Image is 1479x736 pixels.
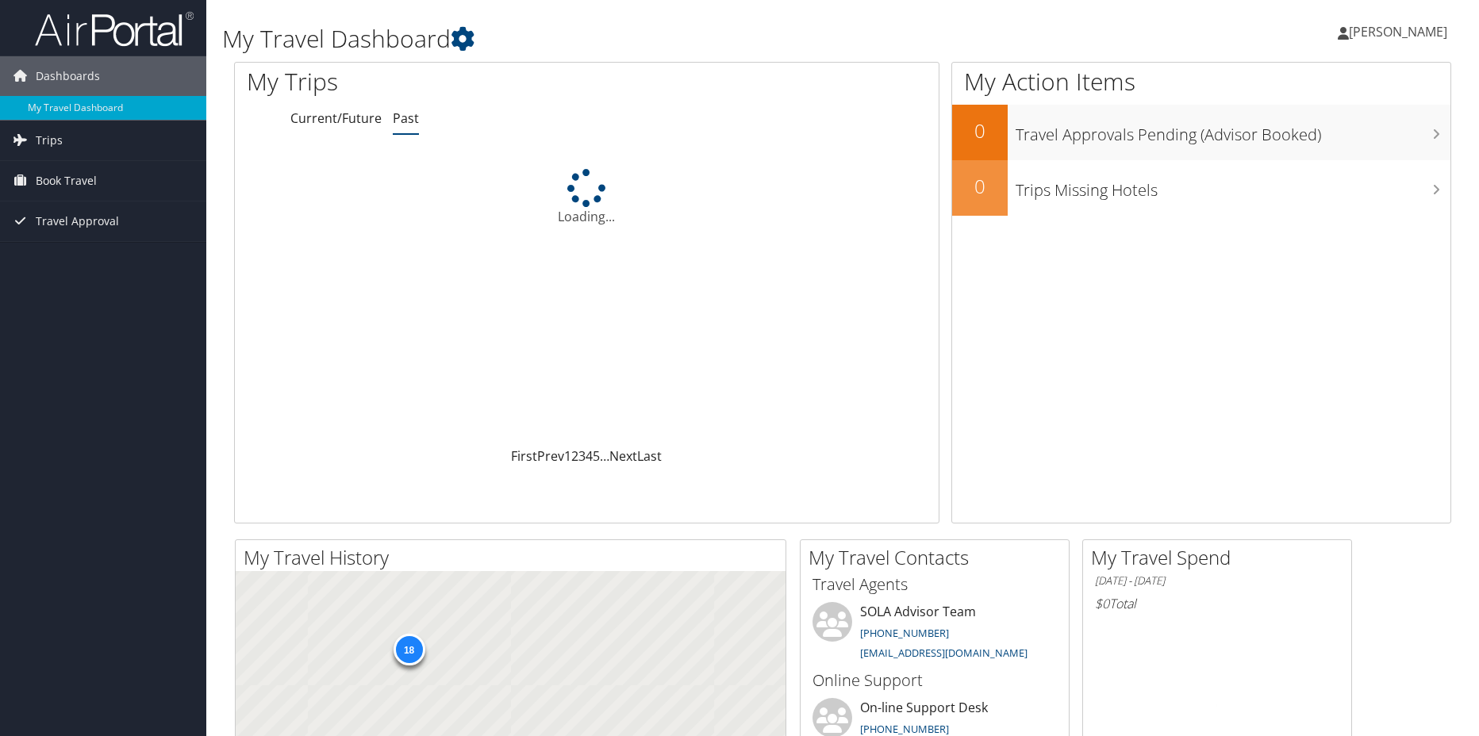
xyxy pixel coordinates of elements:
[593,447,600,465] a: 5
[1095,595,1339,612] h6: Total
[860,722,949,736] a: [PHONE_NUMBER]
[1095,595,1109,612] span: $0
[812,573,1057,596] h3: Travel Agents
[393,634,424,665] div: 18
[1095,573,1339,588] h6: [DATE] - [DATE]
[537,447,564,465] a: Prev
[952,65,1450,98] h1: My Action Items
[952,173,1008,200] h2: 0
[600,447,609,465] span: …
[952,117,1008,144] h2: 0
[586,447,593,465] a: 4
[235,169,939,226] div: Loading...
[860,626,949,640] a: [PHONE_NUMBER]
[571,447,578,465] a: 2
[1016,116,1450,146] h3: Travel Approvals Pending (Advisor Booked)
[1338,8,1463,56] a: [PERSON_NAME]
[1016,171,1450,201] h3: Trips Missing Hotels
[36,161,97,201] span: Book Travel
[393,109,419,127] a: Past
[222,22,1050,56] h1: My Travel Dashboard
[36,56,100,96] span: Dashboards
[952,160,1450,216] a: 0Trips Missing Hotels
[36,201,119,241] span: Travel Approval
[244,544,786,571] h2: My Travel History
[564,447,571,465] a: 1
[247,65,633,98] h1: My Trips
[578,447,586,465] a: 3
[1091,544,1351,571] h2: My Travel Spend
[860,646,1028,660] a: [EMAIL_ADDRESS][DOMAIN_NAME]
[952,105,1450,160] a: 0Travel Approvals Pending (Advisor Booked)
[609,447,637,465] a: Next
[809,544,1069,571] h2: My Travel Contacts
[637,447,662,465] a: Last
[511,447,537,465] a: First
[36,121,63,160] span: Trips
[35,10,194,48] img: airportal-logo.png
[805,602,1065,667] li: SOLA Advisor Team
[812,669,1057,692] h3: Online Support
[290,109,382,127] a: Current/Future
[1349,23,1447,40] span: [PERSON_NAME]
